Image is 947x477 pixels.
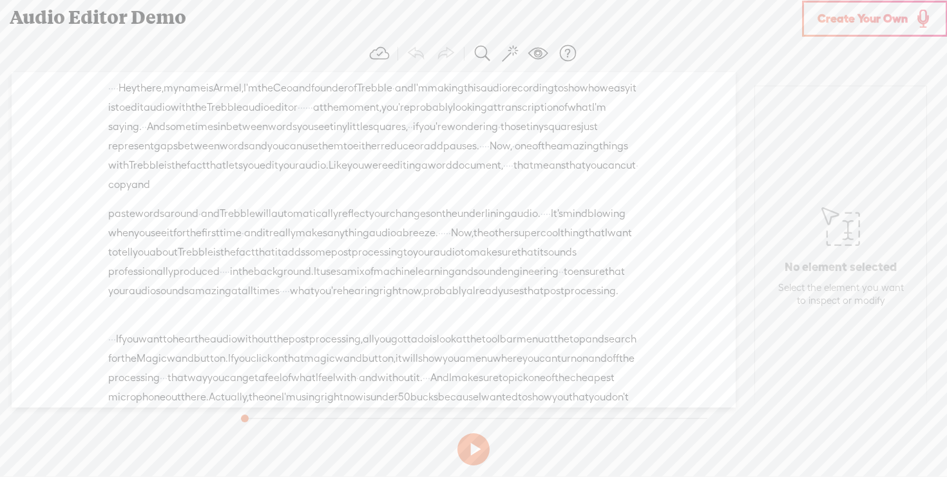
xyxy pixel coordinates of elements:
span: · [446,223,448,243]
span: the [171,156,187,175]
span: uses [320,262,341,281]
span: one [515,136,532,156]
span: and [586,330,604,349]
span: you [374,330,391,349]
span: on [430,204,442,223]
span: squares [544,117,581,136]
span: all [242,281,253,301]
span: the [323,98,339,117]
span: · [308,98,311,117]
span: sure [497,243,517,262]
span: · [305,98,308,117]
span: toolbar [482,330,517,349]
span: do [417,330,430,349]
span: times [253,281,280,301]
span: you [267,136,284,156]
span: time [220,223,242,243]
span: is [164,156,171,175]
span: mind [563,204,588,223]
span: search [604,330,636,349]
span: and [455,262,473,281]
span: and [131,175,150,194]
span: the [273,330,289,349]
span: blowing [588,204,626,223]
span: that [566,156,586,175]
span: Now, [490,136,512,156]
span: If [116,330,122,349]
span: engineering [502,262,559,281]
span: Like [329,156,347,175]
span: at [313,98,323,117]
span: name [178,79,206,98]
span: · [227,262,230,281]
span: audio [129,281,156,301]
span: words [268,117,297,136]
span: you're [419,117,447,136]
span: is [213,243,220,262]
span: that [524,281,544,301]
span: to [115,98,125,117]
span: It [314,262,320,281]
span: · [508,156,511,175]
span: Now, [451,223,473,243]
span: Magic [137,349,167,368]
span: · [479,136,482,156]
span: · [108,330,111,349]
span: learning [416,262,455,281]
span: you [243,156,260,175]
span: thing [560,223,585,243]
span: want [607,223,632,243]
span: represent [108,136,154,156]
span: and [395,79,414,98]
span: with [171,98,191,117]
span: adds [282,243,305,262]
span: sound [473,262,502,281]
span: transcription [497,98,559,117]
span: · [548,204,551,223]
span: sounds [544,243,577,262]
span: lets [226,156,243,175]
span: reduce [381,136,414,156]
span: document, [452,156,503,175]
span: · [441,223,443,243]
span: you [133,243,149,262]
span: a [341,262,347,281]
span: · [225,262,227,281]
span: · [546,204,548,223]
span: around [164,204,198,223]
span: processing, [309,330,363,349]
span: · [298,98,300,117]
span: paste [108,204,135,223]
span: edit [260,156,278,175]
span: · [512,136,515,156]
span: that [585,223,605,243]
span: · [116,79,119,98]
span: it [167,223,173,243]
span: now, [402,281,423,301]
span: use [302,136,318,156]
span: Trebble [207,98,242,117]
span: want [139,330,163,349]
span: if [413,117,419,136]
span: making [428,79,464,98]
span: the [541,136,557,156]
span: · [410,117,413,136]
span: is [108,98,115,117]
span: · [443,223,446,243]
span: those [501,117,526,136]
span: I [605,223,607,243]
span: · [220,262,222,281]
span: all [363,330,374,349]
span: you [297,117,314,136]
span: audio [144,98,171,117]
span: click [251,349,273,368]
span: the [220,243,236,262]
span: and [249,136,267,156]
span: audio [369,223,396,243]
span: of [365,262,374,281]
span: uses [503,281,524,301]
span: will [255,204,271,223]
span: tell [118,243,133,262]
span: that [284,349,304,368]
span: gotta [391,330,417,349]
